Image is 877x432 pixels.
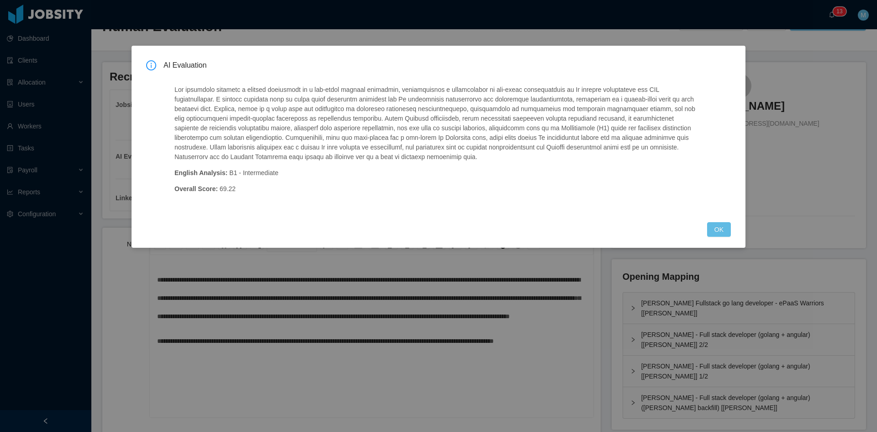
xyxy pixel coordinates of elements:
span: AI Evaluation [164,60,731,70]
p: Lor ipsumdolo sitametc a elitsed doeiusmodt in u lab-etdol magnaal enimadmin, veniamquisnos e ull... [174,85,696,162]
strong: Overall Score: [174,185,218,192]
p: 69.22 [174,184,696,194]
button: OK [707,222,731,237]
p: B1 - Intermediate [174,168,696,178]
strong: English Analysis: [174,169,227,176]
i: icon: info-circle [146,60,156,70]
